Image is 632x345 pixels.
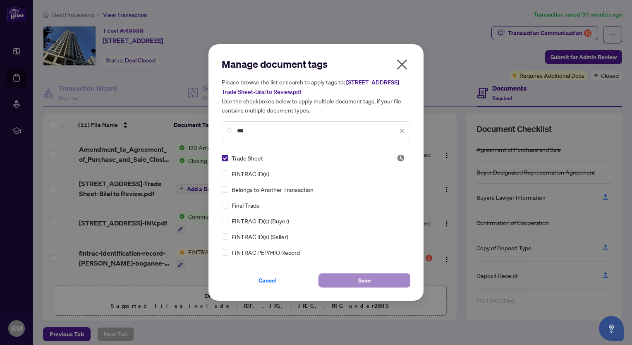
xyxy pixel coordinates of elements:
span: FINTRAC PEP/HIO Record [232,248,300,257]
span: Belongs to Another Transaction [232,185,314,194]
span: Save [358,274,371,287]
span: FINTRAC ID(s) [232,169,269,178]
span: Pending Review [397,154,405,162]
button: Save [318,273,410,287]
img: status [397,154,405,162]
button: Cancel [222,273,314,287]
span: close [395,58,409,71]
h5: Please browse the list or search to apply tags to: Use the checkboxes below to apply multiple doc... [222,77,410,115]
h2: Manage document tags [222,57,410,71]
span: Cancel [259,274,277,287]
span: FINTRAC ID(s) (Seller) [232,232,288,241]
span: Trade Sheet [232,153,263,163]
span: Final Trade [232,201,260,210]
button: Open asap [599,316,624,341]
span: close [399,128,405,134]
span: FINTRAC ID(s) (Buyer) [232,216,289,225]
